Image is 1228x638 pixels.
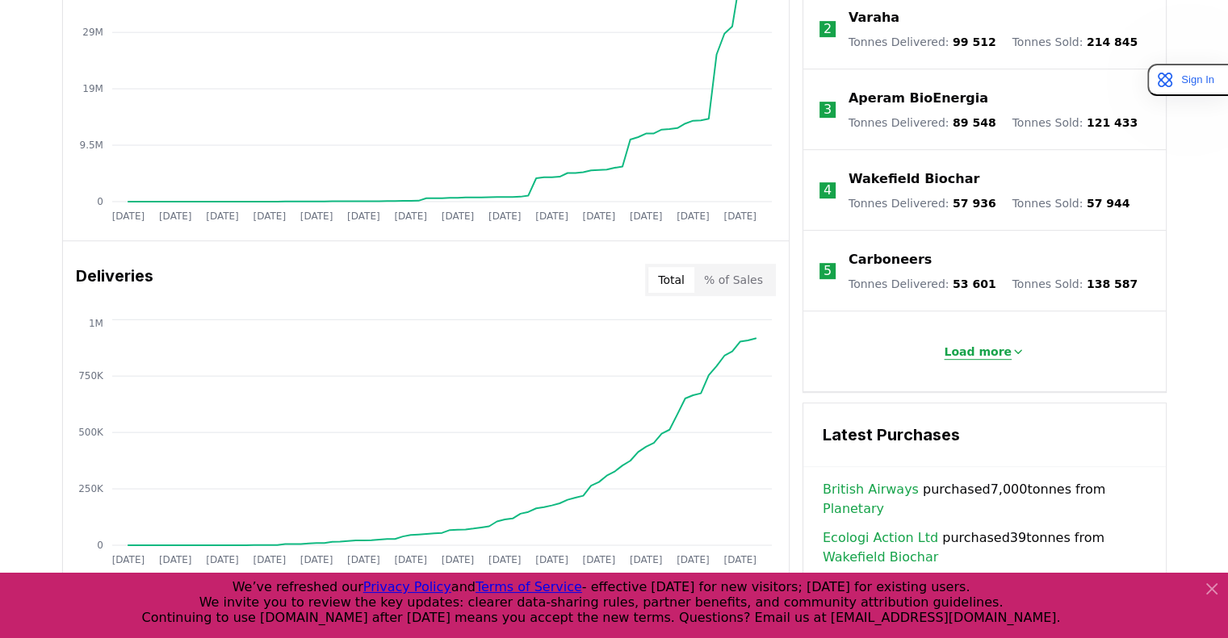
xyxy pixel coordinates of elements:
tspan: [DATE] [441,554,474,565]
tspan: 750K [78,370,104,382]
tspan: [DATE] [488,554,522,565]
tspan: [DATE] [441,211,474,222]
tspan: [DATE] [582,211,615,222]
a: British Airways [823,480,919,499]
a: Ecologi Action Ltd [823,528,938,548]
tspan: 0 [97,540,103,551]
p: Tonnes Delivered : [849,34,996,50]
p: Tonnes Sold : [1012,34,1138,50]
a: Carboneers [849,250,932,269]
span: 89 548 [953,116,996,129]
a: Wakefield Biochar [823,548,938,567]
tspan: [DATE] [111,554,145,565]
p: 5 [824,261,832,281]
span: 214 845 [1087,35,1138,48]
tspan: 1M [88,317,103,328]
tspan: [DATE] [253,211,286,222]
span: purchased 39 tonnes from [823,528,1146,567]
p: Load more [944,344,1012,360]
tspan: [DATE] [677,554,710,565]
tspan: 29M [82,27,103,38]
tspan: [DATE] [394,554,427,565]
tspan: 250K [78,483,104,494]
tspan: [DATE] [677,211,710,222]
tspan: 0 [97,196,103,207]
p: 3 [824,100,832,119]
h3: Latest Purchases [823,423,1146,447]
span: 99 512 [953,35,996,48]
span: 57 936 [953,197,996,210]
tspan: [DATE] [723,211,756,222]
a: Aperam BioEnergia [849,89,988,108]
p: Tonnes Delivered : [849,195,996,211]
tspan: 19M [82,83,103,94]
tspan: [DATE] [206,554,239,565]
tspan: [DATE] [723,554,756,565]
tspan: [DATE] [253,554,286,565]
p: 2 [824,19,832,39]
p: Tonnes Sold : [1012,195,1130,211]
tspan: [DATE] [300,211,333,222]
p: Tonnes Sold : [1012,276,1138,292]
tspan: [DATE] [300,554,333,565]
tspan: [DATE] [394,211,427,222]
tspan: [DATE] [347,211,380,222]
span: purchased 7,000 tonnes from [823,480,1146,519]
tspan: [DATE] [347,554,380,565]
a: Varaha [849,8,899,27]
p: Tonnes Delivered : [849,276,996,292]
button: % of Sales [694,267,773,293]
tspan: [DATE] [158,554,191,565]
tspan: [DATE] [535,554,568,565]
span: 53 601 [953,277,996,290]
a: Wakefield Biochar [849,169,979,189]
button: Total [648,267,694,293]
a: Planetary [823,499,884,519]
span: 121 433 [1087,116,1138,129]
tspan: [DATE] [158,211,191,222]
tspan: [DATE] [630,211,663,222]
tspan: [DATE] [535,211,568,222]
p: Tonnes Sold : [1012,115,1138,131]
tspan: 500K [78,427,104,438]
tspan: [DATE] [582,554,615,565]
h3: Deliveries [76,264,153,296]
span: 57 944 [1087,197,1130,210]
p: 4 [824,181,832,200]
tspan: [DATE] [630,554,663,565]
tspan: [DATE] [206,211,239,222]
tspan: [DATE] [488,211,522,222]
tspan: 9.5M [79,140,103,151]
p: Tonnes Delivered : [849,115,996,131]
tspan: [DATE] [111,211,145,222]
button: Load more [931,336,1037,368]
span: 138 587 [1087,277,1138,290]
